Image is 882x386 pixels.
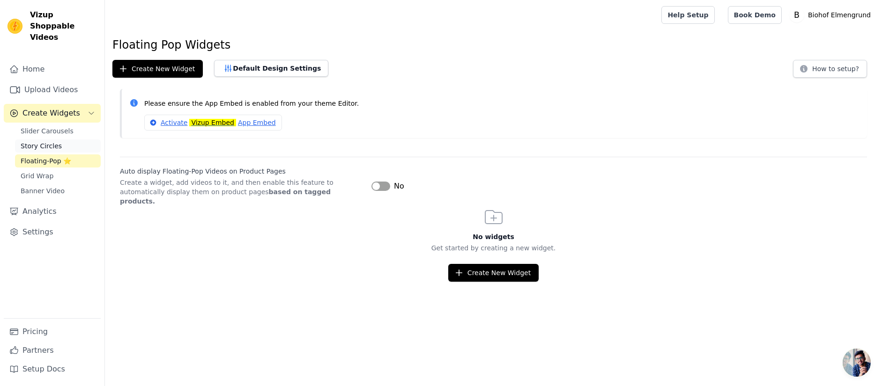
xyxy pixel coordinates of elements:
span: Grid Wrap [21,171,53,181]
a: Floating-Pop ⭐ [15,154,101,168]
span: Story Circles [21,141,62,151]
a: Banner Video [15,184,101,197]
a: Home [4,60,101,79]
a: How to setup? [793,66,867,75]
a: ActivateVizup EmbedApp Embed [144,115,282,131]
a: Partners [4,341,101,360]
a: Analytics [4,202,101,221]
a: Pricing [4,322,101,341]
a: Story Circles [15,139,101,153]
button: No [371,181,404,192]
label: Auto display Floating-Pop Videos on Product Pages [120,167,364,176]
a: Help Setup [661,6,714,24]
a: Settings [4,223,101,241]
a: Setup Docs [4,360,101,379]
a: Grid Wrap [15,169,101,182]
button: Create New Widget [448,264,539,282]
a: Upload Videos [4,80,101,99]
p: Biohof Elmengrund [804,7,875,23]
p: Please ensure the App Embed is enabled from your theme Editor. [144,98,860,109]
button: B Biohof Elmengrund [789,7,875,23]
span: Vizup Shoppable Videos [30,9,97,43]
a: Slider Carousels [15,124,101,138]
mark: Vizup Embed [189,119,236,126]
p: Get started by creating a new widget. [105,243,882,253]
p: Create a widget, add videos to it, and then enable this feature to automatically display them on ... [120,178,364,206]
button: Create Widgets [4,104,101,123]
img: Vizup [7,19,22,34]
a: Book Demo [728,6,782,24]
span: Create Widgets [22,108,80,119]
h3: No widgets [105,232,882,241]
button: How to setup? [793,60,867,78]
strong: based on tagged products. [120,188,331,205]
text: B [794,10,800,20]
span: Floating-Pop ⭐ [21,156,71,166]
button: Create New Widget [112,60,203,78]
button: Default Design Settings [214,60,328,77]
span: No [394,181,404,192]
span: Banner Video [21,186,65,196]
h1: Floating Pop Widgets [112,37,875,52]
span: Slider Carousels [21,126,74,136]
div: Chat öffnen [843,349,871,377]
